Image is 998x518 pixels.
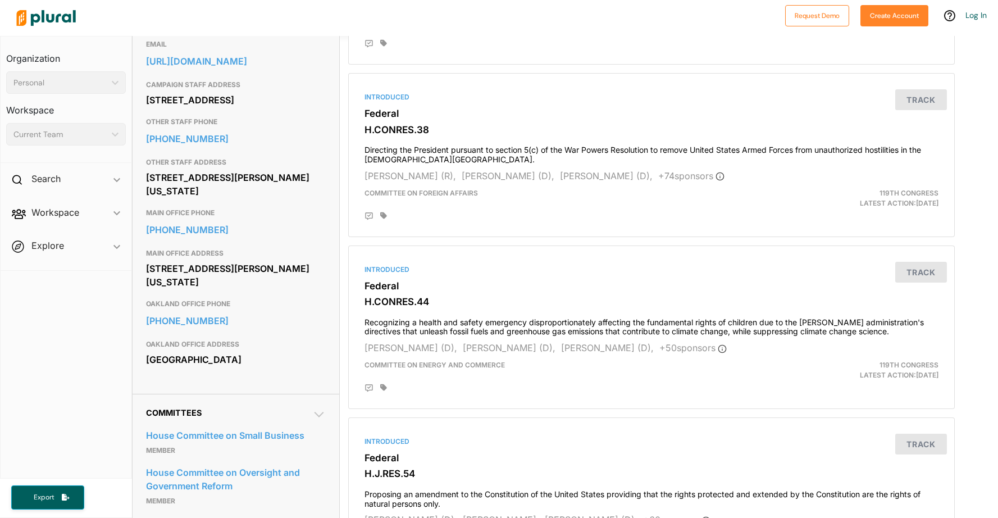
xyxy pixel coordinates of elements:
[146,464,326,494] a: House Committee on Oversight and Government Reform
[364,484,938,509] h4: Proposing an amendment to the Constitution of the United States providing that the rights protect...
[380,39,387,47] div: Add tags
[364,384,373,393] div: Add Position Statement
[659,342,727,353] span: + 50 sponsor s
[11,485,84,510] button: Export
[146,156,326,169] h3: OTHER STAFF ADDRESS
[658,170,724,181] span: + 74 sponsor s
[146,169,326,199] div: [STREET_ADDRESS][PERSON_NAME][US_STATE]
[6,42,126,67] h3: Organization
[364,212,373,221] div: Add Position Statement
[364,39,373,48] div: Add Position Statement
[13,129,107,140] div: Current Team
[146,206,326,220] h3: MAIN OFFICE PHONE
[146,338,326,351] h3: OAKLAND OFFICE ADDRESS
[31,172,61,185] h2: Search
[146,408,202,417] span: Committees
[364,468,938,479] h3: H.J.RES.54
[146,247,326,260] h3: MAIN OFFICE ADDRESS
[364,140,938,165] h4: Directing the President pursuant to section 5(c) of the War Powers Resolution to remove United St...
[895,89,947,110] button: Track
[364,92,938,102] div: Introduced
[364,361,505,369] span: Committee on Energy and Commerce
[6,94,126,119] h3: Workspace
[364,108,938,119] h3: Federal
[146,260,326,290] div: [STREET_ADDRESS][PERSON_NAME][US_STATE]
[146,427,326,444] a: House Committee on Small Business
[364,124,938,135] h3: H.CONRES.38
[380,212,387,220] div: Add tags
[463,342,555,353] span: [PERSON_NAME] (D),
[146,221,326,238] a: [PHONE_NUMBER]
[785,9,849,21] a: Request Demo
[146,92,326,108] div: [STREET_ADDRESS]
[750,188,947,208] div: Latest Action: [DATE]
[146,38,326,51] h3: EMAIL
[860,5,928,26] button: Create Account
[895,262,947,283] button: Track
[146,78,326,92] h3: CAMPAIGN STAFF ADDRESS
[146,444,326,457] p: Member
[146,494,326,508] p: Member
[785,5,849,26] button: Request Demo
[146,115,326,129] h3: OTHER STAFF PHONE
[879,361,938,369] span: 119th Congress
[879,189,938,197] span: 119th Congress
[13,77,107,89] div: Personal
[560,170,653,181] span: [PERSON_NAME] (D),
[364,437,938,447] div: Introduced
[364,265,938,275] div: Introduced
[364,280,938,292] h3: Federal
[26,493,62,502] span: Export
[380,384,387,392] div: Add tags
[561,342,654,353] span: [PERSON_NAME] (D),
[364,342,457,353] span: [PERSON_NAME] (D),
[965,10,987,20] a: Log In
[462,170,554,181] span: [PERSON_NAME] (D),
[146,312,326,329] a: [PHONE_NUMBER]
[146,53,326,70] a: [URL][DOMAIN_NAME]
[750,360,947,380] div: Latest Action: [DATE]
[364,189,478,197] span: Committee on Foreign Affairs
[146,351,326,368] div: [GEOGRAPHIC_DATA]
[895,434,947,455] button: Track
[364,312,938,337] h4: Recognizing a health and safety emergency disproportionately affecting the fundamental rights of ...
[146,130,326,147] a: [PHONE_NUMBER]
[364,452,938,464] h3: Federal
[364,296,938,307] h3: H.CONRES.44
[146,297,326,311] h3: OAKLAND OFFICE PHONE
[364,170,456,181] span: [PERSON_NAME] (R),
[860,9,928,21] a: Create Account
